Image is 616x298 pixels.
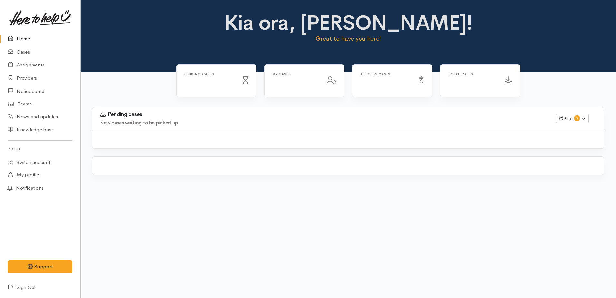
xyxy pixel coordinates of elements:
[574,115,580,121] span: 0
[100,111,548,118] h3: Pending cases
[448,72,497,76] h6: Total cases
[100,120,548,126] h4: New cases waiting to be picked up
[556,114,589,124] button: Filter0
[184,72,235,76] h6: Pending cases
[8,144,72,153] h6: Profile
[222,12,475,34] h1: Kia ora, [PERSON_NAME]!
[272,72,319,76] h6: My cases
[222,34,475,43] p: Great to have you here!
[8,260,72,273] button: Support
[360,72,411,76] h6: All Open cases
